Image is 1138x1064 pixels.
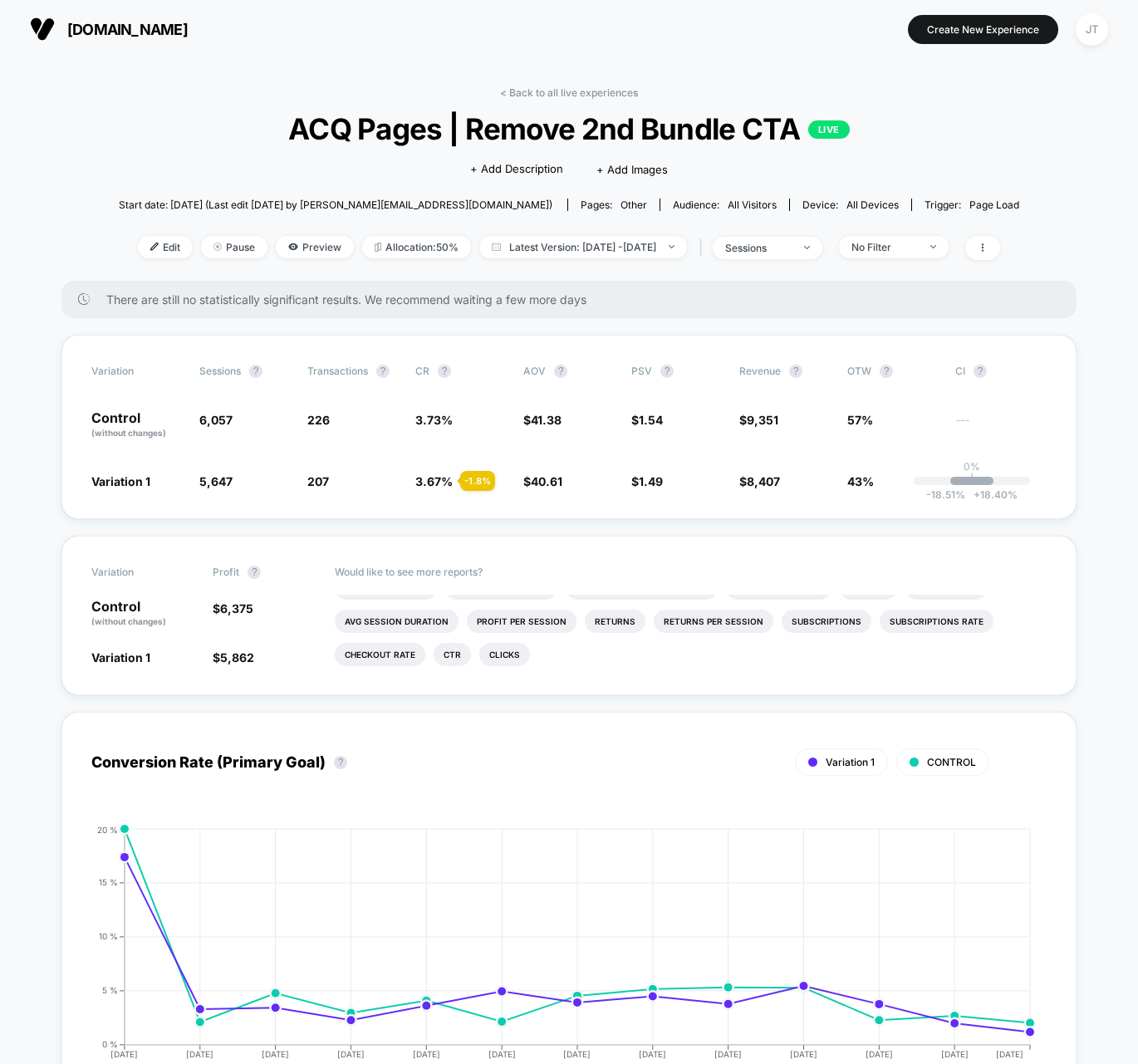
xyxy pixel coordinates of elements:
span: CONTROL [927,756,976,768]
span: -18.51 % [926,488,965,501]
span: $ [739,413,778,427]
span: $ [523,413,562,427]
span: + Add Description [470,161,563,178]
span: other [621,199,647,211]
span: --- [955,415,1047,439]
span: 43% [847,474,874,488]
li: Profit Per Session [467,610,576,633]
span: 57% [847,413,873,427]
tspan: [DATE] [413,1049,440,1059]
tspan: 20 % [97,824,118,834]
span: CR [415,365,429,377]
tspan: [DATE] [639,1049,666,1059]
div: - 1.8 % [460,471,495,491]
span: | [695,236,713,260]
span: Latest Version: [DATE] - [DATE] [479,236,687,258]
tspan: [DATE] [262,1049,289,1059]
button: JT [1071,12,1113,47]
span: $ [523,474,562,488]
span: Profit [213,566,239,578]
span: Allocation: 50% [362,236,471,258]
span: Edit [138,236,193,258]
li: Subscriptions [782,610,871,633]
div: Trigger: [925,199,1019,211]
img: end [669,245,674,248]
span: 40.61 [531,474,562,488]
span: 5,647 [199,474,233,488]
img: Visually logo [30,17,55,42]
img: edit [150,243,159,251]
span: $ [739,474,780,488]
span: All Visitors [728,199,777,211]
img: end [804,246,810,249]
span: 1.54 [639,413,663,427]
tspan: [DATE] [186,1049,213,1059]
span: 6,375 [220,601,253,615]
span: + Add Images [596,163,668,176]
span: 9,351 [747,413,778,427]
li: Clicks [479,643,530,666]
div: Pages: [581,199,647,211]
img: end [213,243,222,251]
tspan: [DATE] [110,1049,138,1059]
p: | [970,473,974,485]
span: Transactions [307,365,368,377]
span: 41.38 [531,413,562,427]
tspan: [DATE] [790,1049,817,1059]
span: Page Load [969,199,1019,211]
span: AOV [523,365,546,377]
tspan: [DATE] [941,1049,969,1059]
span: Pause [201,236,267,258]
li: Returns Per Session [654,610,773,633]
span: 8,407 [747,474,780,488]
tspan: [DATE] [564,1049,591,1059]
p: Would like to see more reports? [335,566,1047,578]
div: Audience: [673,199,777,211]
span: PSV [631,365,652,377]
img: rebalance [375,243,381,252]
span: Device: [789,199,911,211]
span: all devices [846,199,899,211]
span: Start date: [DATE] (Last edit [DATE] by [PERSON_NAME][EMAIL_ADDRESS][DOMAIN_NAME]) [119,199,552,211]
p: LIVE [808,120,850,139]
span: 207 [307,474,329,488]
span: 3.67 % [415,474,453,488]
img: calendar [492,243,501,251]
button: ? [789,365,802,378]
button: ? [880,365,893,378]
span: Sessions [199,365,241,377]
span: Variation 1 [91,474,150,488]
span: [DOMAIN_NAME] [67,21,188,38]
span: 6,057 [199,413,233,427]
tspan: [DATE] [866,1049,893,1059]
span: $ [631,413,663,427]
span: CI [955,365,1047,378]
span: 18.40 % [965,488,1018,501]
span: 3.73 % [415,413,453,427]
button: Create New Experience [908,15,1058,44]
button: ? [249,365,262,378]
span: Preview [276,236,354,258]
div: sessions [725,242,792,254]
button: ? [248,566,261,579]
button: ? [376,365,390,378]
img: end [930,245,936,248]
tspan: 0 % [102,1039,118,1049]
p: Control [91,411,183,439]
div: JT [1076,13,1108,46]
li: Checkout Rate [335,643,425,666]
span: + [974,488,980,501]
li: Avg Session Duration [335,610,459,633]
button: ? [554,365,567,378]
p: Control [91,600,196,628]
button: ? [438,365,451,378]
span: $ [213,601,253,615]
li: Ctr [434,643,471,666]
button: ? [974,365,987,378]
span: (without changes) [91,616,166,626]
tspan: [DATE] [714,1049,742,1059]
span: OTW [847,365,939,378]
tspan: [DATE] [488,1049,516,1059]
span: 1.49 [639,474,663,488]
button: ? [660,365,674,378]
